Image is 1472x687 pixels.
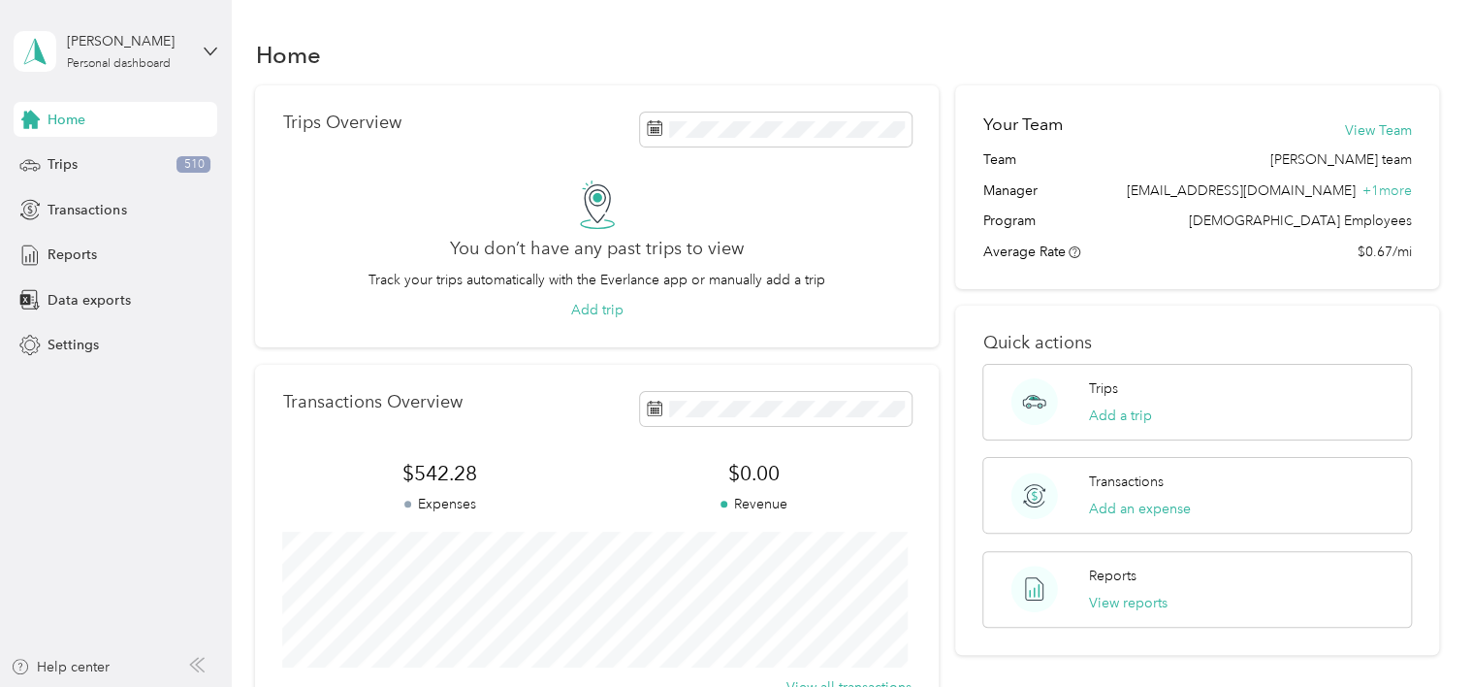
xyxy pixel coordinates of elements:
[1089,499,1191,519] button: Add an expense
[1345,120,1412,141] button: View Team
[48,245,97,265] span: Reports
[11,657,110,677] button: Help center
[48,110,85,130] span: Home
[982,333,1411,353] p: Quick actions
[176,156,210,174] span: 510
[1089,378,1118,399] p: Trips
[48,290,130,311] span: Data exports
[48,200,126,220] span: Transactions
[282,392,462,412] p: Transactions Overview
[1089,406,1152,426] button: Add a trip
[982,244,1065,260] span: Average Rate
[67,58,171,70] div: Personal dashboard
[1270,149,1412,170] span: [PERSON_NAME] team
[368,270,825,290] p: Track your trips automatically with the Everlance app or manually add a trip
[571,300,624,320] button: Add trip
[1363,578,1472,687] iframe: Everlance-gr Chat Button Frame
[1089,593,1168,613] button: View reports
[1089,566,1136,586] p: Reports
[1127,182,1356,199] span: [EMAIL_ADDRESS][DOMAIN_NAME]
[282,113,400,133] p: Trips Overview
[282,494,596,514] p: Expenses
[48,154,78,175] span: Trips
[255,45,320,65] h1: Home
[597,460,912,487] span: $0.00
[1089,472,1164,492] p: Transactions
[1189,211,1412,231] span: [DEMOGRAPHIC_DATA] Employees
[1358,242,1412,262] span: $0.67/mi
[597,494,912,514] p: Revenue
[282,460,596,487] span: $542.28
[982,113,1062,137] h2: Your Team
[48,335,99,355] span: Settings
[67,31,188,51] div: [PERSON_NAME]
[982,211,1035,231] span: Program
[982,180,1037,201] span: Manager
[450,239,744,259] h2: You don’t have any past trips to view
[1362,182,1412,199] span: + 1 more
[982,149,1015,170] span: Team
